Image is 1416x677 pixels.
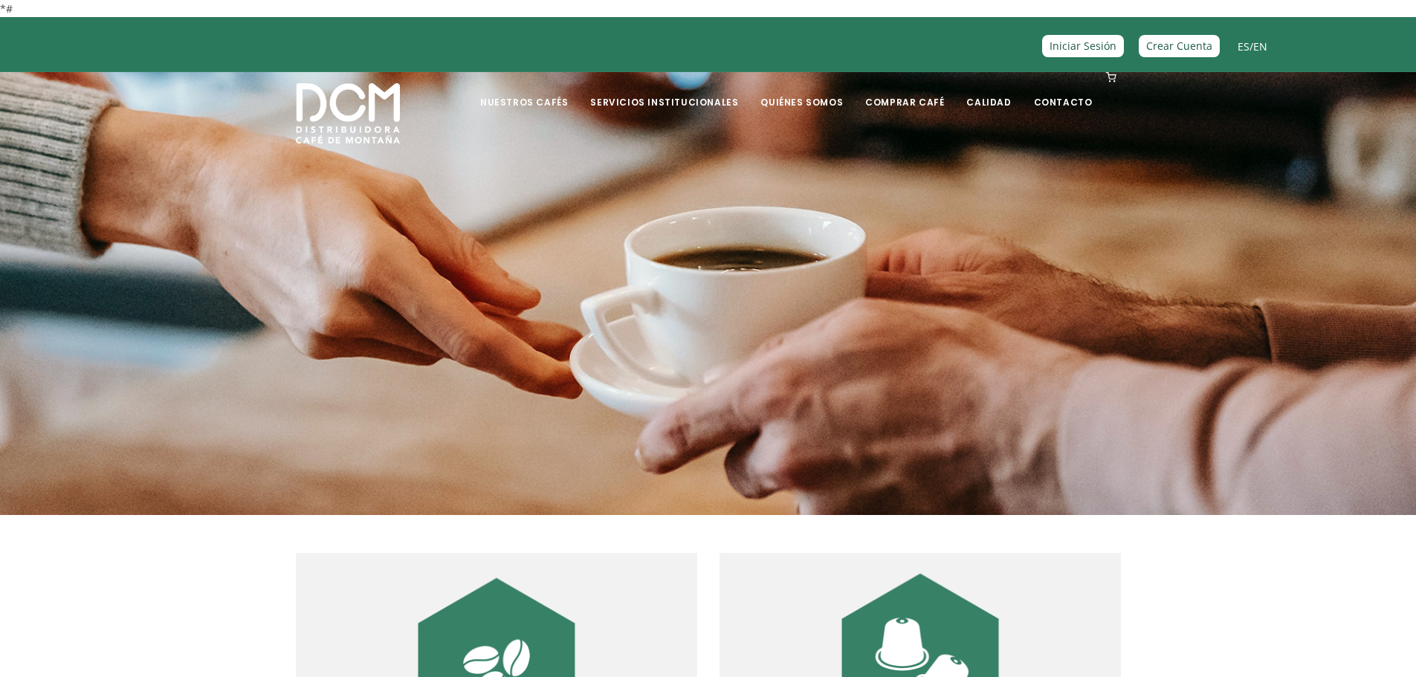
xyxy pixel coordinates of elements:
a: EN [1253,39,1267,54]
a: Servicios Institucionales [581,74,747,108]
a: Contacto [1025,74,1102,108]
a: Comprar Café [856,74,953,108]
a: Iniciar Sesión [1042,35,1124,56]
a: Crear Cuenta [1139,35,1220,56]
a: ES [1238,39,1249,54]
a: Nuestros Cafés [471,74,577,108]
span: / [1238,38,1267,55]
a: Quiénes Somos [751,74,852,108]
a: Calidad [957,74,1020,108]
